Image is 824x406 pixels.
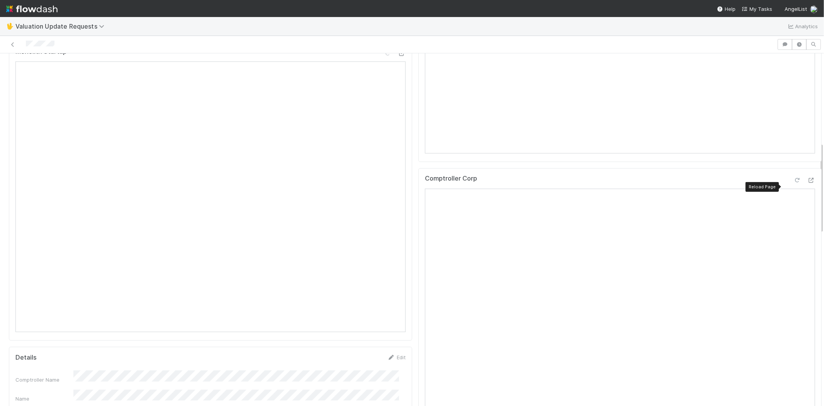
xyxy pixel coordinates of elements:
[6,2,58,15] img: logo-inverted-e16ddd16eac7371096b0.svg
[425,175,477,183] h5: Comptroller Corp
[387,354,406,360] a: Edit
[717,5,736,13] div: Help
[742,6,772,12] span: My Tasks
[15,376,73,384] div: Comptroller Name
[6,23,14,29] span: 🖖
[787,22,818,31] a: Analytics
[15,22,108,30] span: Valuation Update Requests
[810,5,818,13] img: avatar_5106bb14-94e9-4897-80de-6ae81081f36d.png
[742,5,772,13] a: My Tasks
[15,395,73,403] div: Name
[15,354,37,362] h5: Details
[785,6,807,12] span: AngelList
